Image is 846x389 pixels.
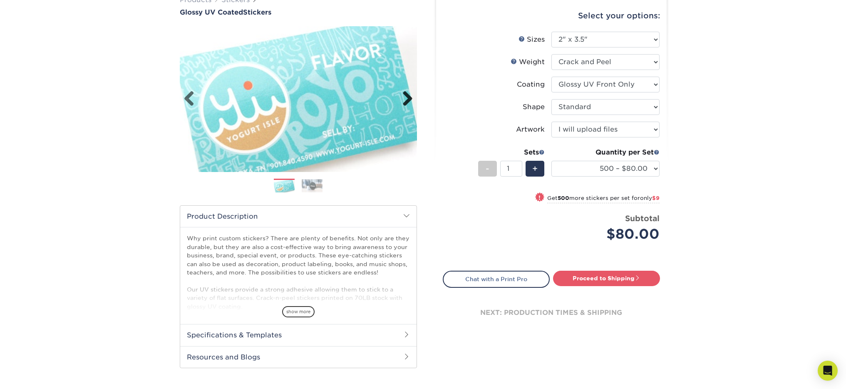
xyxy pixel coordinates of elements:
div: Sizes [519,35,545,45]
span: $9 [652,195,660,201]
div: Quantity per Set [551,147,660,157]
strong: 500 [558,195,569,201]
div: $80.00 [558,224,660,244]
div: Artwork [516,125,545,135]
span: Glossy UV Coated [180,8,243,16]
div: next: production times & shipping [443,288,660,338]
span: ! [538,193,541,202]
img: Stickers 02 [302,179,323,192]
span: show more [282,306,315,317]
h1: Stickers [180,8,417,16]
h2: Product Description [180,206,417,227]
a: Glossy UV CoatedStickers [180,8,417,16]
span: - [486,162,489,175]
span: + [532,162,538,175]
div: Coating [517,80,545,90]
img: Stickers 01 [274,179,295,194]
h2: Resources and Blogs [180,346,417,368]
strong: Subtotal [625,214,660,223]
small: Get more stickers per set for [547,195,660,203]
div: Open Intercom Messenger [818,361,838,381]
a: Chat with a Print Pro [443,271,550,287]
div: Sets [478,147,545,157]
div: Weight [511,57,545,67]
div: Shape [523,102,545,112]
h2: Specifications & Templates [180,324,417,346]
img: Glossy UV Coated 01 [180,17,417,181]
a: Proceed to Shipping [553,271,660,286]
span: only [640,195,660,201]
